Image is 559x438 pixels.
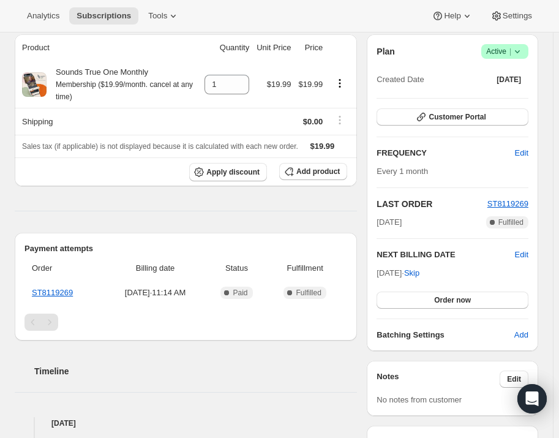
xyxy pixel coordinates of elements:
[24,314,347,331] nav: Pagination
[211,262,263,274] span: Status
[377,268,419,278] span: [DATE] ·
[429,112,486,122] span: Customer Portal
[32,288,73,297] a: ST8119269
[508,143,536,163] button: Edit
[487,199,528,208] a: ST8119269
[377,329,514,341] h6: Batching Settings
[444,11,460,21] span: Help
[377,292,528,309] button: Order now
[22,142,298,151] span: Sales tax (if applicable) is not displayed because it is calculated with each new order.
[483,7,539,25] button: Settings
[22,72,47,97] img: product img
[15,417,357,429] h4: [DATE]
[206,167,260,177] span: Apply discount
[330,77,350,90] button: Product actions
[498,217,523,227] span: Fulfilled
[148,11,167,21] span: Tools
[20,7,67,25] button: Analytics
[279,163,347,180] button: Add product
[310,142,335,151] span: $19.99
[299,80,323,89] span: $19.99
[404,267,419,279] span: Skip
[296,167,340,176] span: Add product
[377,395,462,404] span: No notes from customer
[107,287,203,299] span: [DATE] · 11:14 AM
[397,263,427,283] button: Skip
[15,108,201,135] th: Shipping
[486,45,523,58] span: Active
[377,198,487,210] h2: LAST ORDER
[267,80,291,89] span: $19.99
[27,11,59,21] span: Analytics
[69,7,138,25] button: Subscriptions
[107,262,203,274] span: Billing date
[517,384,547,413] div: Open Intercom Messenger
[377,147,514,159] h2: FREQUENCY
[514,329,528,341] span: Add
[507,325,536,345] button: Add
[47,66,197,103] div: Sounds True One Monthly
[377,216,402,228] span: [DATE]
[503,11,532,21] span: Settings
[303,117,323,126] span: $0.00
[424,7,480,25] button: Help
[377,108,528,126] button: Customer Portal
[509,47,511,56] span: |
[330,113,350,127] button: Shipping actions
[253,34,295,61] th: Unit Price
[56,80,193,101] small: Membership ($19.99/month. cancel at any time)
[487,198,528,210] button: ST8119269
[377,74,424,86] span: Created Date
[489,71,528,88] button: [DATE]
[497,75,521,85] span: [DATE]
[24,243,347,255] h2: Payment attempts
[270,262,340,274] span: Fulfillment
[377,371,500,388] h3: Notes
[500,371,528,388] button: Edit
[377,249,514,261] h2: NEXT BILLING DATE
[34,365,357,377] h2: Timeline
[24,255,103,282] th: Order
[434,295,471,305] span: Order now
[141,7,187,25] button: Tools
[515,147,528,159] span: Edit
[201,34,253,61] th: Quantity
[295,34,327,61] th: Price
[377,45,395,58] h2: Plan
[15,34,201,61] th: Product
[507,374,521,384] span: Edit
[377,167,428,176] span: Every 1 month
[296,288,321,298] span: Fulfilled
[233,288,247,298] span: Paid
[515,249,528,261] button: Edit
[77,11,131,21] span: Subscriptions
[189,163,267,181] button: Apply discount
